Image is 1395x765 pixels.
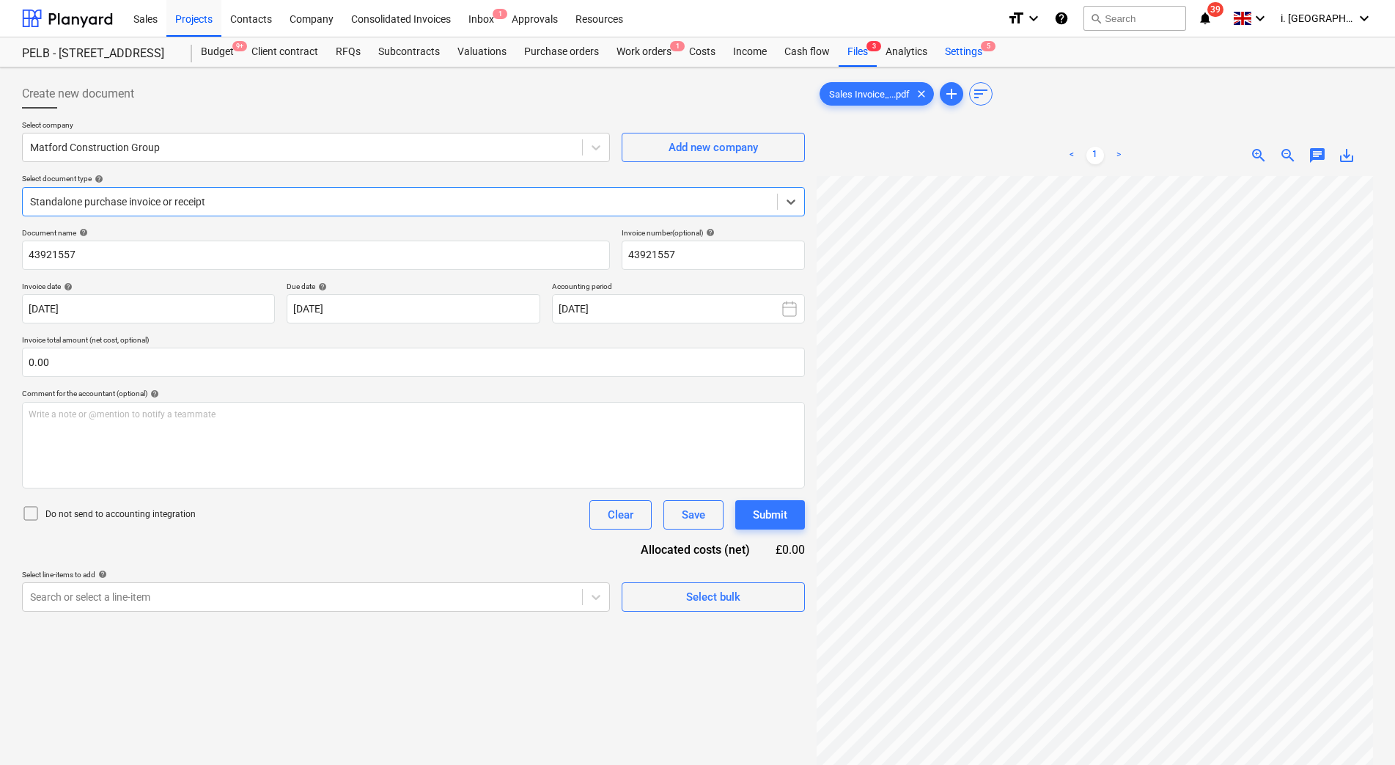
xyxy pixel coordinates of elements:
input: Invoice date not specified [22,294,275,323]
button: Submit [735,500,805,530]
span: help [703,228,715,237]
input: Invoice number [622,241,805,270]
p: Do not send to accounting integration [45,508,196,521]
input: Due date not specified [287,294,540,323]
div: PELB - [STREET_ADDRESS] [22,46,174,62]
a: Income [724,37,776,67]
div: Invoice number (optional) [622,228,805,238]
span: help [315,282,327,291]
span: 1 [670,41,685,51]
p: Invoice total amount (net cost, optional) [22,335,805,348]
div: Due date [287,282,540,291]
a: Next page [1110,147,1127,164]
div: Budget [192,37,243,67]
div: Select bulk [686,588,740,607]
span: clear [913,85,930,103]
input: Document name [22,241,610,270]
p: Accounting period [552,282,805,294]
a: Subcontracts [369,37,449,67]
i: keyboard_arrow_down [1025,10,1042,27]
a: RFQs [327,37,369,67]
span: help [95,570,107,579]
div: Document name [22,228,610,238]
button: [DATE] [552,294,805,323]
span: help [92,175,103,183]
span: zoom_out [1279,147,1297,164]
span: Create new document [22,85,134,103]
span: 3 [866,41,881,51]
span: add [943,85,960,103]
iframe: Chat Widget [1322,695,1395,765]
i: keyboard_arrow_down [1251,10,1269,27]
a: Work orders1 [608,37,680,67]
i: keyboard_arrow_down [1355,10,1373,27]
span: zoom_in [1250,147,1267,164]
div: Add new company [669,138,758,157]
div: Save [682,505,705,524]
span: 9+ [232,41,247,51]
span: save_alt [1338,147,1355,164]
button: Search [1083,6,1186,31]
a: Cash flow [776,37,839,67]
div: Select document type [22,174,805,183]
span: Sales Invoice_...pdf [820,89,919,100]
div: Comment for the accountant (optional) [22,389,805,398]
div: £0.00 [773,541,806,558]
span: sort [972,85,990,103]
a: Client contract [243,37,327,67]
div: Clear [608,505,633,524]
i: format_size [1007,10,1025,27]
span: help [147,389,159,398]
span: chat [1308,147,1326,164]
span: help [61,282,73,291]
a: Costs [680,37,724,67]
button: Select bulk [622,582,805,612]
a: Valuations [449,37,515,67]
div: Work orders [608,37,680,67]
div: Allocated costs (net) [614,541,773,558]
div: Files [839,37,877,67]
i: Knowledge base [1054,10,1069,27]
span: 39 [1207,2,1223,17]
a: Page 1 is your current page [1086,147,1104,164]
a: Budget9+ [192,37,243,67]
a: Settings5 [936,37,991,67]
span: help [76,228,88,237]
div: Submit [753,505,787,524]
span: 1 [493,9,507,19]
button: Save [663,500,724,530]
button: Clear [589,500,652,530]
i: notifications [1198,10,1212,27]
a: Analytics [877,37,936,67]
button: Add new company [622,133,805,162]
input: Invoice total amount (net cost, optional) [22,348,805,377]
div: Invoice date [22,282,275,291]
p: Select company [22,120,610,133]
div: Settings [936,37,991,67]
span: search [1090,12,1102,24]
div: Select line-items to add [22,570,610,579]
a: Purchase orders [515,37,608,67]
a: Files3 [839,37,877,67]
span: i. [GEOGRAPHIC_DATA] [1281,12,1354,24]
span: 5 [981,41,995,51]
div: Sales Invoice_...pdf [820,82,934,106]
a: Previous page [1063,147,1081,164]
